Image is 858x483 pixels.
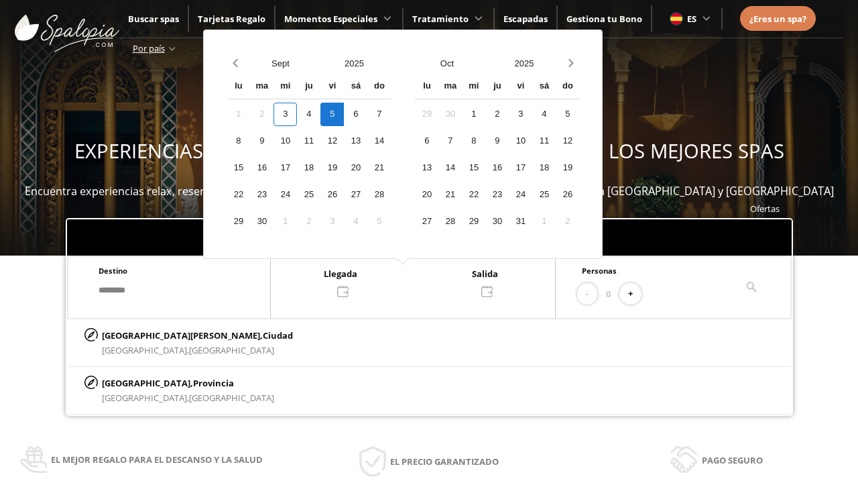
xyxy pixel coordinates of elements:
div: lu [415,75,438,99]
span: [GEOGRAPHIC_DATA], [102,392,189,404]
div: 16 [485,156,509,180]
div: ma [250,75,273,99]
span: Provincia [193,377,234,389]
a: Gestiona tu Bono [566,13,642,25]
div: 4 [344,210,367,233]
button: Next month [562,52,579,75]
div: 22 [227,183,250,207]
span: 0 [606,286,611,301]
button: Previous month [227,52,243,75]
span: [GEOGRAPHIC_DATA] [189,392,274,404]
span: Por país [133,42,165,54]
div: Calendar wrapper [227,75,391,233]
div: Calendar wrapper [415,75,579,233]
button: Open months overlay [243,52,317,75]
div: 30 [250,210,273,233]
div: 23 [485,183,509,207]
div: 29 [415,103,438,126]
div: 14 [438,156,462,180]
div: Calendar days [415,103,579,233]
div: 2 [485,103,509,126]
div: 18 [297,156,320,180]
div: 12 [320,129,344,153]
a: Buscar spas [128,13,179,25]
div: 17 [509,156,532,180]
span: Ciudad [263,329,293,341]
button: + [619,283,641,305]
div: 5 [556,103,579,126]
div: 20 [415,183,438,207]
div: 30 [485,210,509,233]
div: 13 [415,156,438,180]
div: vi [320,75,344,99]
div: 21 [367,156,391,180]
div: 15 [227,156,250,180]
div: sá [344,75,367,99]
div: 17 [273,156,297,180]
div: 5 [320,103,344,126]
div: lu [227,75,250,99]
span: EXPERIENCIAS WELLNESS PARA REGALAR Y DISFRUTAR EN LOS MEJORES SPAS [74,138,784,164]
div: 29 [462,210,485,233]
a: Escapadas [503,13,548,25]
div: 8 [462,129,485,153]
div: 9 [485,129,509,153]
div: 1 [273,210,297,233]
div: 20 [344,156,367,180]
span: Personas [582,266,617,276]
div: 7 [438,129,462,153]
div: 3 [509,103,532,126]
div: 2 [250,103,273,126]
div: 15 [462,156,485,180]
div: 30 [438,103,462,126]
div: 4 [297,103,320,126]
div: 19 [320,156,344,180]
a: Ofertas [750,203,780,215]
div: 24 [273,183,297,207]
span: El mejor regalo para el descanso y la salud [51,452,263,467]
div: 26 [556,183,579,207]
div: 31 [509,210,532,233]
div: do [556,75,579,99]
div: 11 [297,129,320,153]
div: 10 [509,129,532,153]
button: Open years overlay [485,52,562,75]
div: ma [438,75,462,99]
div: 26 [320,183,344,207]
button: Open years overlay [317,52,391,75]
span: [GEOGRAPHIC_DATA], [102,344,189,356]
div: 3 [273,103,297,126]
div: 24 [509,183,532,207]
div: mi [273,75,297,99]
div: 8 [227,129,250,153]
span: Tarjetas Regalo [198,13,265,25]
button: Open months overlay [408,52,485,75]
div: 4 [532,103,556,126]
span: [GEOGRAPHIC_DATA] [189,344,274,356]
div: mi [462,75,485,99]
span: El precio garantizado [390,454,499,469]
div: 27 [344,183,367,207]
div: ju [297,75,320,99]
div: 16 [250,156,273,180]
div: 29 [227,210,250,233]
div: 22 [462,183,485,207]
div: 1 [532,210,556,233]
a: ¿Eres un spa? [749,11,806,26]
div: 14 [367,129,391,153]
button: - [577,283,597,305]
div: 19 [556,156,579,180]
div: Calendar days [227,103,391,233]
div: 2 [556,210,579,233]
div: 1 [462,103,485,126]
span: Pago seguro [702,453,763,468]
span: Encuentra experiencias relax, reserva bonos spas y escapadas wellness para disfrutar en más de 40... [25,184,834,199]
div: 28 [438,210,462,233]
p: [GEOGRAPHIC_DATA], [102,376,274,390]
div: 3 [320,210,344,233]
div: 10 [273,129,297,153]
div: 27 [415,210,438,233]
